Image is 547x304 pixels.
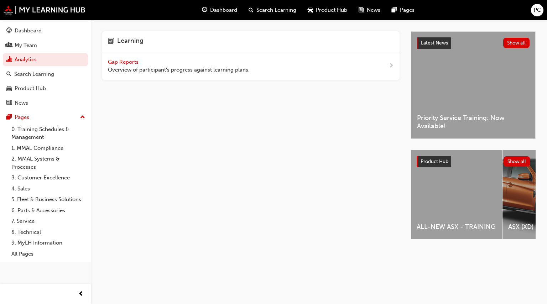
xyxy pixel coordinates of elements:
[9,216,88,227] a: 7. Service
[9,124,88,143] a: 0. Training Schedules & Management
[78,290,84,299] span: prev-icon
[3,23,88,111] button: DashboardMy TeamAnalyticsSearch LearningProduct HubNews
[6,100,12,106] span: news-icon
[6,71,11,78] span: search-icon
[9,194,88,205] a: 5. Fleet & Business Solutions
[9,237,88,248] a: 9. MyLH Information
[316,6,347,14] span: Product Hub
[359,6,364,15] span: news-icon
[6,85,12,92] span: car-icon
[400,6,415,14] span: Pages
[15,27,42,35] div: Dashboard
[202,6,207,15] span: guage-icon
[367,6,380,14] span: News
[504,156,530,167] button: Show all
[3,111,88,124] button: Pages
[9,153,88,172] a: 2. MMAL Systems & Processes
[102,52,400,80] a: Gap Reports Overview of participant's progress against learning plans.next-icon
[80,113,85,122] span: up-icon
[6,57,12,63] span: chart-icon
[14,70,54,78] div: Search Learning
[210,6,237,14] span: Dashboard
[6,42,12,49] span: people-icon
[3,96,88,110] a: News
[15,113,29,121] div: Pages
[6,28,12,34] span: guage-icon
[6,114,12,121] span: pages-icon
[3,53,88,66] a: Analytics
[256,6,296,14] span: Search Learning
[4,5,85,15] img: mmal
[108,37,114,46] span: learning-icon
[534,6,541,14] span: PC
[503,38,530,48] button: Show all
[9,205,88,216] a: 6. Parts & Accessories
[411,31,536,139] a: Latest NewsShow allPriority Service Training: Now Available!
[353,3,386,17] a: news-iconNews
[108,66,250,74] span: Overview of participant's progress against learning plans.
[417,223,496,231] span: ALL-NEW ASX - TRAINING
[302,3,353,17] a: car-iconProduct Hub
[308,6,313,15] span: car-icon
[392,6,397,15] span: pages-icon
[117,37,144,46] h4: Learning
[417,156,530,167] a: Product HubShow all
[9,143,88,154] a: 1. MMAL Compliance
[15,99,28,107] div: News
[389,62,394,70] span: next-icon
[15,84,46,93] div: Product Hub
[421,158,448,164] span: Product Hub
[3,39,88,52] a: My Team
[411,150,502,239] a: ALL-NEW ASX - TRAINING
[196,3,243,17] a: guage-iconDashboard
[531,4,543,16] button: PC
[421,40,448,46] span: Latest News
[108,59,140,65] span: Gap Reports
[3,68,88,81] a: Search Learning
[417,114,530,130] span: Priority Service Training: Now Available!
[3,24,88,37] a: Dashboard
[417,37,530,49] a: Latest NewsShow all
[9,172,88,183] a: 3. Customer Excellence
[3,82,88,95] a: Product Hub
[249,6,254,15] span: search-icon
[9,183,88,194] a: 4. Sales
[9,248,88,260] a: All Pages
[15,41,37,49] div: My Team
[243,3,302,17] a: search-iconSearch Learning
[9,227,88,238] a: 8. Technical
[386,3,420,17] a: pages-iconPages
